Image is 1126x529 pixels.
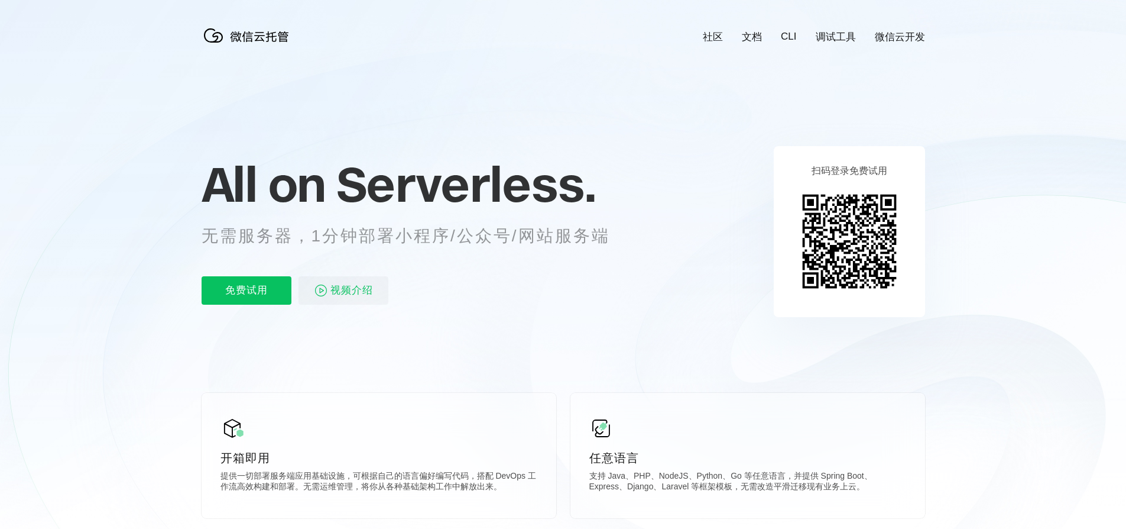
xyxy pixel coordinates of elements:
[336,154,596,214] span: Serverless.
[589,471,906,495] p: 支持 Java、PHP、NodeJS、Python、Go 等任意语言，并提供 Spring Boot、Express、Django、Laravel 等框架模板，无需改造平滑迁移现有业务上云。
[202,224,632,248] p: 无需服务器，1分钟部署小程序/公众号/网站服务端
[314,283,328,298] img: video_play.svg
[202,154,325,214] span: All on
[589,450,906,466] p: 任意语言
[875,30,925,44] a: 微信云开发
[202,276,291,305] p: 免费试用
[816,30,856,44] a: 调试工具
[742,30,762,44] a: 文档
[812,165,887,178] p: 扫码登录免费试用
[220,471,537,495] p: 提供一切部署服务端应用基础设施，可根据自己的语言偏好编写代码，搭配 DevOps 工作流高效构建和部署。无需运维管理，将你从各种基础架构工作中解放出来。
[781,31,796,43] a: CLI
[703,30,723,44] a: 社区
[202,39,296,49] a: 微信云托管
[330,276,373,305] span: 视频介绍
[220,450,537,466] p: 开箱即用
[202,24,296,47] img: 微信云托管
